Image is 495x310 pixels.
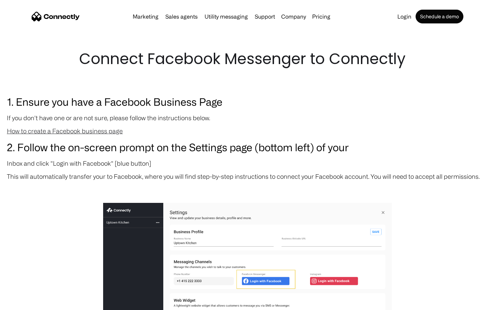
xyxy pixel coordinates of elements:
p: This will automatically transfer your to Facebook, where you will find step-by-step instructions ... [7,172,488,181]
h3: 2. Follow the on-screen prompt on the Settings page (bottom left) of your [7,139,488,155]
h1: Connect Facebook Messenger to Connectly [79,48,416,70]
h3: 1. Ensure you have a Facebook Business Page [7,94,488,110]
a: Schedule a demo [416,10,463,23]
div: Company [281,12,306,21]
a: Login [395,14,414,19]
p: If you don't have one or are not sure, please follow the instructions below. [7,113,488,123]
a: Pricing [309,14,333,19]
a: Marketing [130,14,161,19]
a: Utility messaging [202,14,251,19]
a: Support [252,14,278,19]
a: Sales agents [163,14,200,19]
p: ‍ [7,185,488,194]
ul: Language list [14,298,41,308]
a: How to create a Facebook business page [7,127,123,134]
p: Inbox and click "Login with Facebook" [blue button] [7,158,488,168]
aside: Language selected: English [7,298,41,308]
